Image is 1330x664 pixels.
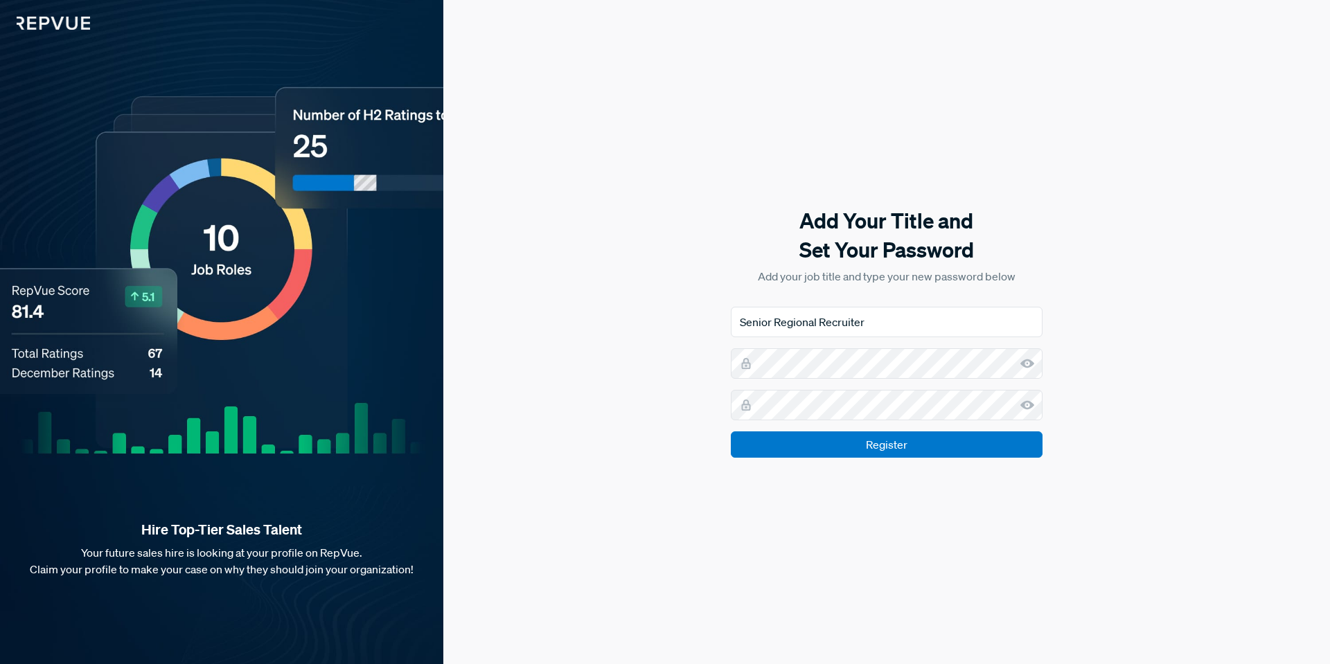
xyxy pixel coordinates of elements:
strong: Hire Top-Tier Sales Talent [22,521,421,539]
input: Register [731,431,1043,458]
p: Add your job title and type your new password below [731,268,1043,285]
input: Job Title [731,307,1043,337]
p: Your future sales hire is looking at your profile on RepVue. Claim your profile to make your case... [22,544,421,577]
h5: Add Your Title and Set Your Password [731,206,1043,264]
